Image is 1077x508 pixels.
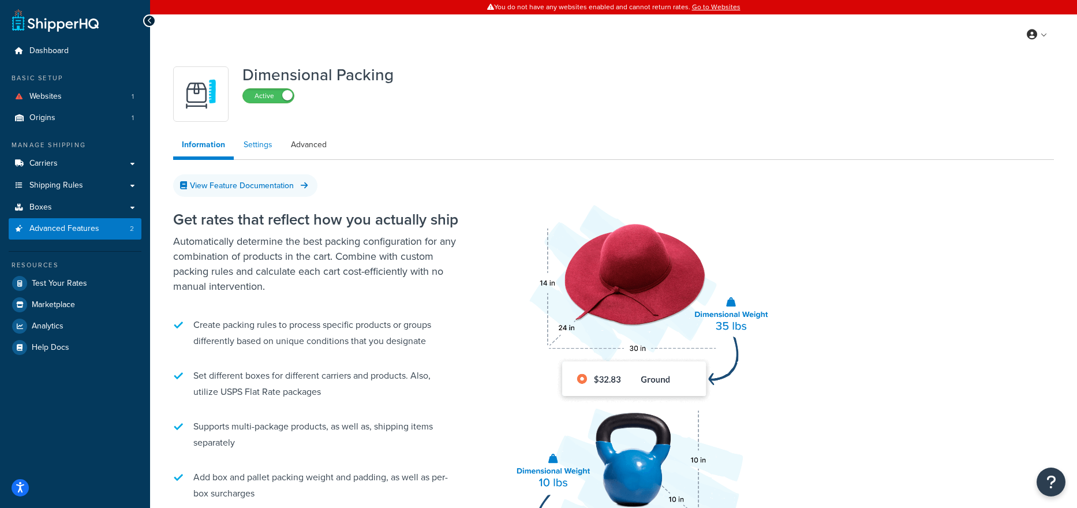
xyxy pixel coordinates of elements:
[9,140,141,150] div: Manage Shipping
[29,224,99,234] span: Advanced Features
[9,107,141,129] a: Origins1
[173,362,462,406] li: Set different boxes for different carriers and products. Also, utilize USPS Flat Rate packages
[9,153,141,174] a: Carriers
[29,159,58,169] span: Carriers
[173,133,234,160] a: Information
[9,260,141,270] div: Resources
[9,86,141,107] a: Websites1
[173,234,462,294] p: Automatically determine the best packing configuration for any combination of products in the car...
[1037,468,1065,496] button: Open Resource Center
[9,175,141,196] a: Shipping Rules
[173,311,462,355] li: Create packing rules to process specific products or groups differently based on unique condition...
[132,113,134,123] span: 1
[132,92,134,102] span: 1
[130,224,134,234] span: 2
[242,66,394,84] h1: Dimensional Packing
[9,218,141,240] a: Advanced Features2
[29,46,69,56] span: Dashboard
[243,89,294,103] label: Active
[29,113,55,123] span: Origins
[32,300,75,310] span: Marketplace
[29,181,83,190] span: Shipping Rules
[9,337,141,358] a: Help Docs
[282,133,335,156] a: Advanced
[173,413,462,457] li: Supports multi-package products, as well as, shipping items separately
[173,174,317,197] a: View Feature Documentation
[173,464,462,507] li: Add box and pallet packing weight and padding, as well as per-box surcharges
[9,40,141,62] a: Dashboard
[235,133,281,156] a: Settings
[9,73,141,83] div: Basic Setup
[9,197,141,218] a: Boxes
[9,294,141,315] a: Marketplace
[181,74,221,114] img: DTVBYsAAAAAASUVORK5CYII=
[32,279,87,289] span: Test Your Rates
[692,2,741,12] a: Go to Websites
[29,92,62,102] span: Websites
[9,273,141,294] a: Test Your Rates
[9,107,141,129] li: Origins
[9,316,141,337] a: Analytics
[32,322,63,331] span: Analytics
[173,211,462,228] h2: Get rates that reflect how you actually ship
[29,203,52,212] span: Boxes
[32,343,69,353] span: Help Docs
[9,218,141,240] li: Advanced Features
